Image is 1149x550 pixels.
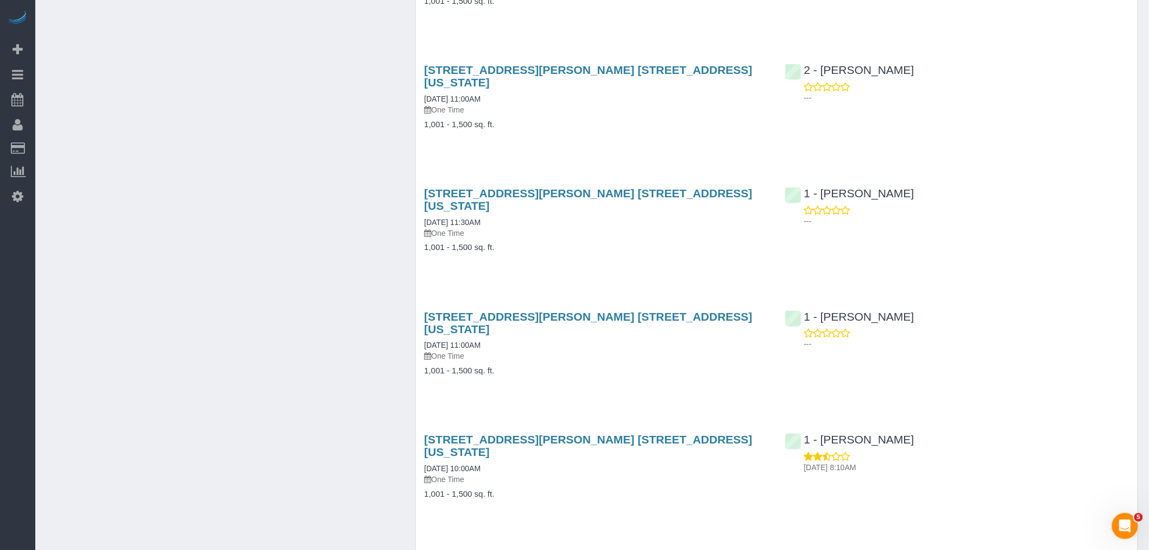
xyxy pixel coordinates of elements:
[424,464,481,473] a: [DATE] 10:00AM
[804,216,1129,227] p: ---
[424,474,768,485] p: One Time
[785,64,914,76] a: 2 - [PERSON_NAME]
[424,95,481,103] a: [DATE] 11:00AM
[424,64,752,89] a: [STREET_ADDRESS][PERSON_NAME] [STREET_ADDRESS][US_STATE]
[424,310,752,335] a: [STREET_ADDRESS][PERSON_NAME] [STREET_ADDRESS][US_STATE]
[424,366,768,376] h4: 1,001 - 1,500 sq. ft.
[424,104,768,115] p: One Time
[424,120,768,129] h4: 1,001 - 1,500 sq. ft.
[424,228,768,239] p: One Time
[424,243,768,252] h4: 1,001 - 1,500 sq. ft.
[424,351,768,361] p: One Time
[785,187,914,199] a: 1 - [PERSON_NAME]
[804,339,1129,349] p: ---
[785,433,914,446] a: 1 - [PERSON_NAME]
[804,462,1129,473] p: [DATE] 8:10AM
[785,310,914,323] a: 1 - [PERSON_NAME]
[424,433,752,458] a: [STREET_ADDRESS][PERSON_NAME] [STREET_ADDRESS][US_STATE]
[1112,513,1138,539] iframe: Intercom live chat
[424,341,481,349] a: [DATE] 11:00AM
[424,187,752,212] a: [STREET_ADDRESS][PERSON_NAME] [STREET_ADDRESS][US_STATE]
[1134,513,1143,522] span: 5
[424,490,768,499] h4: 1,001 - 1,500 sq. ft.
[804,92,1129,103] p: ---
[7,11,28,26] img: Automaid Logo
[424,218,481,227] a: [DATE] 11:30AM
